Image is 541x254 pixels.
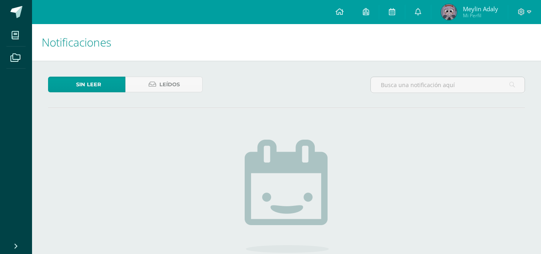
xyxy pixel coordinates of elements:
[371,77,525,93] input: Busca una notificación aquí
[463,12,498,19] span: Mi Perfil
[125,77,203,92] a: Leídos
[463,5,498,13] span: Meylin Adaly
[42,35,111,50] span: Notificaciones
[48,77,125,92] a: Sin leer
[441,4,457,20] img: d0c83b24586aadd50ad5810065fa6244.png
[159,77,180,92] span: Leídos
[245,140,329,253] img: no_activities.png
[76,77,101,92] span: Sin leer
